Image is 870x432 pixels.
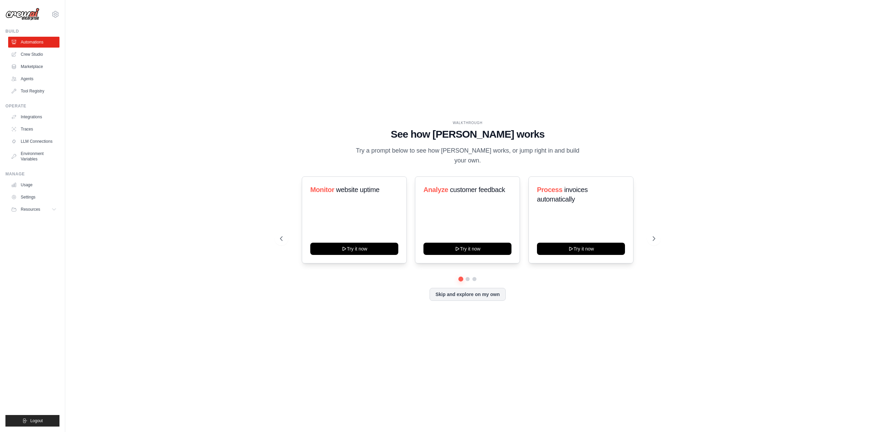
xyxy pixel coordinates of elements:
[280,128,655,140] h1: See how [PERSON_NAME] works
[8,61,59,72] a: Marketplace
[8,111,59,122] a: Integrations
[21,207,40,212] span: Resources
[8,148,59,165] a: Environment Variables
[5,29,59,34] div: Build
[430,288,505,301] button: Skip and explore on my own
[537,186,588,203] span: invoices automatically
[8,73,59,84] a: Agents
[5,415,59,427] button: Logout
[537,186,562,193] span: Process
[8,37,59,48] a: Automations
[336,186,380,193] span: website uptime
[353,146,582,166] p: Try a prompt below to see how [PERSON_NAME] works, or jump right in and build your own.
[450,186,505,193] span: customer feedback
[8,179,59,190] a: Usage
[310,243,398,255] button: Try it now
[5,8,39,21] img: Logo
[8,49,59,60] a: Crew Studio
[280,120,655,125] div: WALKTHROUGH
[5,103,59,109] div: Operate
[5,171,59,177] div: Manage
[30,418,43,424] span: Logout
[8,124,59,135] a: Traces
[8,192,59,203] a: Settings
[423,186,448,193] span: Analyze
[537,243,625,255] button: Try it now
[836,399,870,432] iframe: Chat Widget
[310,186,334,193] span: Monitor
[8,204,59,215] button: Resources
[8,86,59,97] a: Tool Registry
[8,136,59,147] a: LLM Connections
[423,243,511,255] button: Try it now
